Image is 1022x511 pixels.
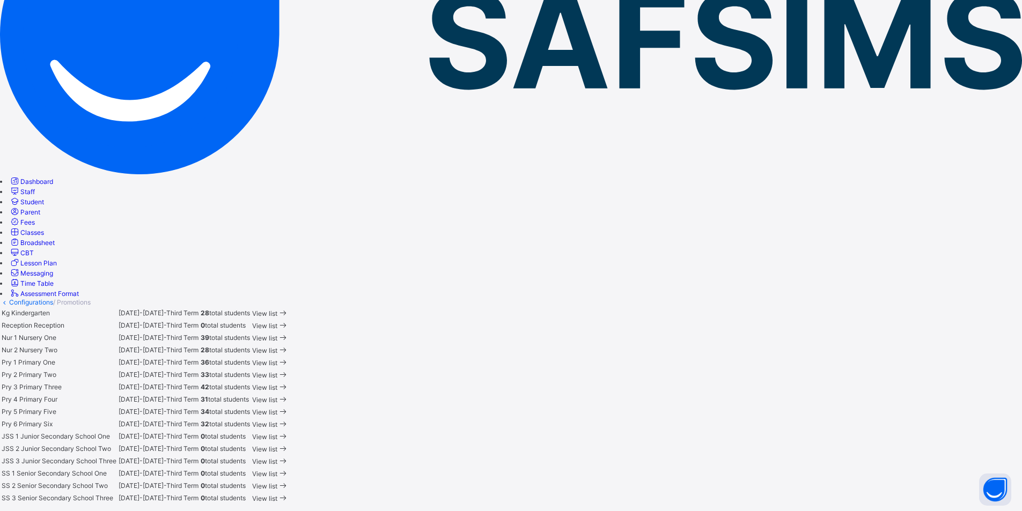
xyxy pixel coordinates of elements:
span: Junior Secondary School Three [20,457,116,465]
span: [DATE]-[DATE] - [119,321,166,329]
b: 0 [201,321,205,329]
span: View list [252,470,277,478]
span: Assessment Format [20,290,79,298]
span: Staff [20,188,35,196]
span: View list [252,396,277,404]
span: Pry 2 [2,371,17,379]
span: Fees [20,218,35,226]
span: Nursery One [17,334,56,342]
span: View list [252,322,277,330]
span: View list [252,420,277,428]
span: View list [252,494,277,502]
span: Primary Five [17,408,56,416]
a: Dashboard [9,177,53,186]
span: total students [201,457,246,465]
b: 36 [201,358,209,366]
b: 0 [201,432,205,440]
span: Time Table [20,279,54,287]
a: Classes [9,228,44,236]
span: Reception [2,321,32,329]
b: 28 [201,346,209,354]
b: 31 [201,395,208,403]
span: [DATE]-[DATE] - [119,432,166,440]
b: 34 [201,408,209,416]
span: [DATE]-[DATE] - [119,383,166,391]
span: Third Term [166,482,198,490]
span: [DATE]-[DATE] - [119,445,166,453]
span: Third Term [166,469,198,477]
span: JSS 1 [2,432,19,440]
span: total students [201,309,250,317]
a: Messaging [9,269,53,277]
a: Lesson Plan [9,259,57,267]
span: Broadsheet [20,239,55,247]
span: Pry 3 [2,383,18,391]
b: 0 [201,445,205,453]
span: total students [201,482,246,490]
span: View list [252,457,277,465]
span: Pry 5 [2,408,17,416]
span: View list [252,408,277,416]
span: View list [252,383,277,391]
span: total students [201,346,250,354]
b: 39 [201,334,209,342]
span: Third Term [166,321,198,329]
a: CBT [9,249,34,257]
span: Nur 2 [2,346,18,354]
span: [DATE]-[DATE] - [119,482,166,490]
span: Messaging [20,269,53,277]
span: View list [252,371,277,379]
span: Third Term [166,420,198,428]
span: Senior Secondary School One [15,469,107,477]
b: 0 [201,469,205,477]
span: total students [201,321,246,329]
span: Third Term [166,432,198,440]
span: total students [201,358,250,366]
span: Primary One [17,358,55,366]
span: Third Term [166,494,198,502]
span: [DATE]-[DATE] - [119,457,166,465]
span: Primary Two [17,371,56,379]
span: SS 1 [2,469,15,477]
span: Junior Secondary School One [19,432,110,440]
span: Third Term [166,383,198,391]
span: [DATE]-[DATE] - [119,371,166,379]
span: Pry 1 [2,358,17,366]
a: Assessment Format [9,290,79,298]
span: Third Term [166,334,198,342]
span: Third Term [166,371,198,379]
span: Nursery Two [18,346,57,354]
span: Senior Secondary School Three [16,494,113,502]
span: total students [201,445,246,453]
span: CBT [20,249,34,257]
span: Third Term [166,309,198,317]
span: Nur 1 [2,334,17,342]
span: Third Term [166,457,198,465]
a: Broadsheet [9,239,55,247]
span: total students [201,494,246,502]
span: Parent [20,208,40,216]
b: 0 [201,494,205,502]
span: Kg [2,309,10,317]
span: View list [252,445,277,453]
span: JSS 2 [2,445,19,453]
a: Fees [9,218,35,226]
span: [DATE]-[DATE] - [119,334,166,342]
span: Junior Secondary School Two [19,445,111,453]
span: Dashboard [20,177,53,186]
span: View list [252,433,277,441]
b: 0 [201,482,205,490]
span: Primary Three [18,383,62,391]
a: Time Table [9,279,54,287]
span: Third Term [166,358,198,366]
span: View list [252,346,277,354]
b: 42 [201,383,209,391]
span: Classes [20,228,44,236]
span: [DATE]-[DATE] - [119,395,166,403]
b: 33 [201,371,209,379]
a: Parent [9,208,40,216]
span: [DATE]-[DATE] - [119,309,166,317]
button: Open asap [979,473,1011,506]
span: / Promotions [53,298,91,306]
span: [DATE]-[DATE] - [119,408,166,416]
